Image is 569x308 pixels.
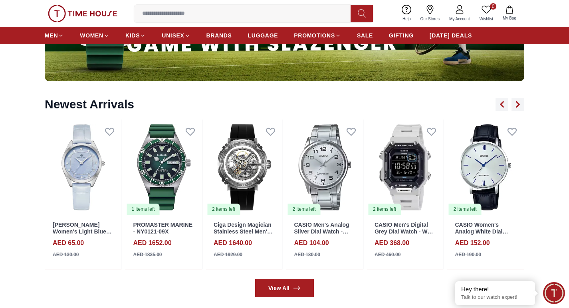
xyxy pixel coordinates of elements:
span: WOMEN [80,31,103,39]
p: Talk to our watch expert! [461,294,529,301]
img: CASIO Men's Digital Grey Dial Watch - WS-B1000-8BVDF [367,120,444,216]
span: 0 [490,3,496,10]
div: AED 1929.00 [214,251,242,258]
span: My Account [446,16,473,22]
a: Our Stores [416,3,444,24]
div: Chat Widget [543,282,565,304]
a: [PERSON_NAME] Women's Light Blue Dial Analog Watch - K24508-SLLL [53,222,112,248]
a: Ciga Design Magician Stainless Steel Men's Automatic Silver Dial Watch - M051-SS01-W6B [214,222,273,255]
div: AED 130.00 [53,251,79,258]
div: AED 1835.00 [133,251,162,258]
a: WOMEN [80,28,109,43]
h4: AED 104.00 [294,238,329,248]
span: Wishlist [476,16,496,22]
div: AED 130.00 [294,251,320,258]
a: LUGGAGE [248,28,278,43]
a: Ciga Design Magician Stainless Steel Men's Automatic Silver Dial Watch - M051-SS01-W6B2 items left [206,120,283,216]
div: AED 460.00 [375,251,400,258]
div: 2 items left [288,204,321,215]
a: UNISEX [162,28,190,43]
h4: AED 1652.00 [133,238,172,248]
a: PROMASTER MARINE - NY0121-09X1 items left [125,120,202,216]
a: 0Wishlist [475,3,498,24]
a: BRANDS [206,28,232,43]
a: CASIO Men's Digital Grey Dial Watch - WS-B1000-8BVDF2 items left [367,120,444,216]
a: View All [255,279,314,297]
a: KIDS [125,28,146,43]
h2: Newest Arrivals [45,97,134,112]
span: SALE [357,31,373,39]
h4: AED 152.00 [455,238,490,248]
a: Help [398,3,416,24]
a: MEN [45,28,64,43]
div: 2 items left [368,204,401,215]
div: 1 items left [127,204,160,215]
img: CASIO Women's Analog White Dial Watch - LTP-VT01L-7B1 [447,120,524,216]
a: CASIO Men's Analog Silver Dial Watch - MTP-V001D-7B2 items left [286,120,363,216]
button: My Bag [498,4,521,23]
a: GIFTING [389,28,414,43]
span: LUGGAGE [248,31,278,39]
span: Our Stores [417,16,443,22]
a: CASIO Women's Analog White Dial Watch - LTP-VT01L-7B1 [455,222,508,248]
span: GIFTING [389,31,414,39]
a: SALE [357,28,373,43]
span: My Bag [500,15,519,21]
div: 2 items left [207,204,240,215]
a: CASIO Men's Analog Silver Dial Watch - MTP-V001D-7B [294,222,349,241]
div: Hey there! [461,285,529,293]
span: PROMOTIONS [294,31,335,39]
span: Help [399,16,414,22]
h4: AED 65.00 [53,238,84,248]
img: Kenneth Scott Women's Light Blue Dial Analog Watch - K24508-SLLL [45,120,122,216]
img: ... [48,5,117,22]
img: PROMASTER MARINE - NY0121-09X [125,120,202,216]
span: KIDS [125,31,140,39]
span: UNISEX [162,31,184,39]
h4: AED 1640.00 [214,238,252,248]
span: BRANDS [206,31,232,39]
a: [DATE] DEALS [430,28,472,43]
a: PROMASTER MARINE - NY0121-09X [133,222,193,235]
div: AED 190.00 [455,251,481,258]
span: [DATE] DEALS [430,31,472,39]
div: 2 items left [449,204,482,215]
img: CASIO Men's Analog Silver Dial Watch - MTP-V001D-7B [286,120,363,216]
a: CASIO Men's Digital Grey Dial Watch - WS-B1000-8BVDF [375,222,433,241]
img: Ciga Design Magician Stainless Steel Men's Automatic Silver Dial Watch - M051-SS01-W6B [206,120,283,216]
h4: AED 368.00 [375,238,409,248]
a: CASIO Women's Analog White Dial Watch - LTP-VT01L-7B12 items left [447,120,524,216]
a: PROMOTIONS [294,28,341,43]
span: MEN [45,31,58,39]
